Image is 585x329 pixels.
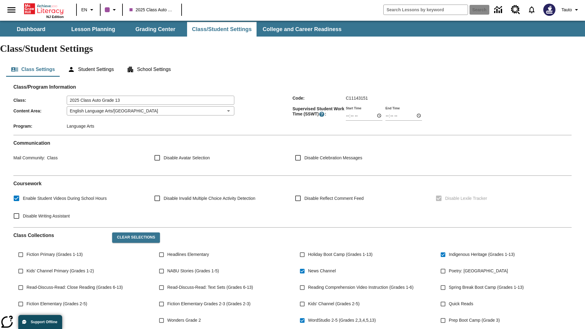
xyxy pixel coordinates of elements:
a: Home [24,3,64,15]
span: Reading Comprehension Video Instruction (Grades 1-6) [308,284,413,291]
h2: Communication [13,140,572,146]
a: Resource Center, Will open in new tab [507,2,524,18]
span: Fiction Elementary Grades 2-3 (Grades 2-3) [167,301,250,307]
img: Avatar [543,4,555,16]
label: End Time [385,106,400,110]
button: Lesson Planning [63,22,124,37]
span: Holiday Boot Camp (Grades 1-13) [308,251,373,258]
button: Support Offline [18,315,62,329]
div: Class/Program Information [13,90,572,130]
button: Language: EN, Select a language [79,4,98,15]
h2: Course work [13,181,572,186]
span: Content Area : [13,108,67,113]
span: Fiction Primary (Grades 1-13) [27,251,83,258]
button: Dashboard [1,22,62,37]
span: Read-Discuss-Read: Text Sets (Grades 6-13) [167,284,253,291]
button: Class/Student Settings [187,22,257,37]
div: English Language Arts/[GEOGRAPHIC_DATA] [67,106,234,115]
span: Disable Reflect Comment Feed [304,195,364,202]
input: search field [384,5,468,15]
span: Language Arts [67,124,94,129]
span: C11143151 [346,96,368,101]
a: Data Center [491,2,507,18]
button: Class Settings [6,62,60,77]
input: Class [67,96,234,105]
span: WordStudio 2-5 (Grades 2,3,4,5,13) [308,317,376,324]
span: Prep Boot Camp (Grade 3) [449,317,500,324]
button: Clear Selections [112,232,160,243]
span: 2025 Class Auto Grade 13 [129,7,175,13]
button: College and Career Readiness [258,22,346,37]
button: Profile/Settings [559,4,583,15]
div: Communication [13,140,572,171]
span: Tauto [562,7,572,13]
span: Wonders Grade 2 [167,317,201,324]
span: NJ Edition [46,15,64,19]
span: Read-Discuss-Read: Close Reading (Grades 6-13) [27,284,123,291]
span: Mail Community : [13,155,45,160]
div: Coursework [13,181,572,222]
h2: Class/Program Information [13,84,572,90]
button: Supervised Student Work Time is the timeframe when students can take LevelSet and when lessons ar... [319,111,325,117]
span: Class [45,155,58,160]
span: Class : [13,98,67,103]
button: School Settings [122,62,176,77]
span: Poetry: [GEOGRAPHIC_DATA] [449,268,508,274]
button: Class color is purple. Change class color [102,4,120,15]
span: Kids' Channel (Grades 2-5) [308,301,360,307]
span: Spring Break Boot Camp (Grades 1-13) [449,284,524,291]
span: News Channel [308,268,336,274]
span: Disable Lexile Tracker [445,195,487,202]
h2: Class Collections [13,232,107,238]
span: Kids' Channel Primary (Grades 1-2) [27,268,94,274]
div: Class/Student Settings [6,62,579,77]
button: Select a new avatar [540,2,559,18]
button: Open side menu [2,1,20,19]
label: Start Time [346,106,361,110]
span: Supervised Student Work Time (SSWT) : [292,106,346,117]
span: Fiction Elementary (Grades 2-5) [27,301,87,307]
span: Indigenous Heritage (Grades 1-13) [449,251,515,258]
a: Notifications [524,2,540,18]
span: Enable Student Videos During School Hours [23,195,107,202]
div: Home [24,2,64,19]
span: Program : [13,124,67,129]
span: Quick Reads [449,301,473,307]
span: NABU Stories (Grades 1-5) [167,268,219,274]
span: Disable Writing Assistant [23,213,70,219]
button: Grading Center [125,22,186,37]
span: Disable Celebration Messages [304,155,362,161]
span: Disable Invalid Multiple Choice Activity Detection [164,195,255,202]
span: EN [81,7,87,13]
span: Support Offline [31,320,57,324]
span: Disable Avatar Selection [164,155,210,161]
span: Headlines Elementary [167,251,209,258]
span: Code : [292,96,346,101]
button: Student Settings [63,62,119,77]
